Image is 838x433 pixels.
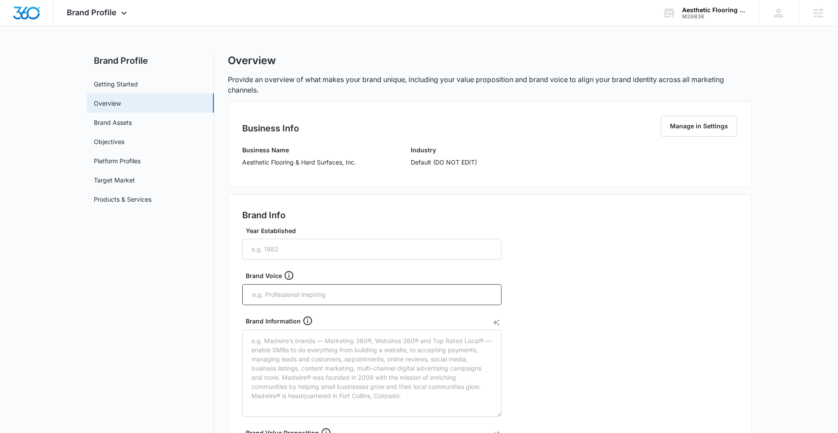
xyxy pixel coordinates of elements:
[94,195,151,204] a: Products & Services
[251,288,494,301] input: e.g. Professional Inspiring
[246,226,505,235] label: Year Established
[242,122,299,135] h2: Business Info
[246,316,505,326] div: Brand Information
[94,156,141,165] a: Platform Profiles
[94,99,121,108] a: Overview
[228,54,276,67] h1: Overview
[242,209,285,222] h2: Brand Info
[94,79,138,89] a: Getting Started
[94,175,135,185] a: Target Market
[682,7,746,14] div: account name
[246,270,505,281] div: Brand Voice
[242,158,356,167] p: Aesthetic Flooring & Hard Surfaces, Inc.
[67,8,117,17] span: Brand Profile
[682,14,746,20] div: account id
[411,145,477,155] h3: Industry
[411,158,477,167] p: Default (DO NOT EDIT)
[94,137,124,146] a: Objectives
[661,116,737,137] button: Manage in Settings
[242,239,501,260] input: e.g. 1982
[493,319,500,326] button: AI Text Generator
[87,54,214,67] h2: Brand Profile
[242,145,356,155] h3: Business Name
[94,118,132,127] a: Brand Assets
[228,74,752,95] p: Provide an overview of what makes your brand unique, including your value proposition and brand v...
